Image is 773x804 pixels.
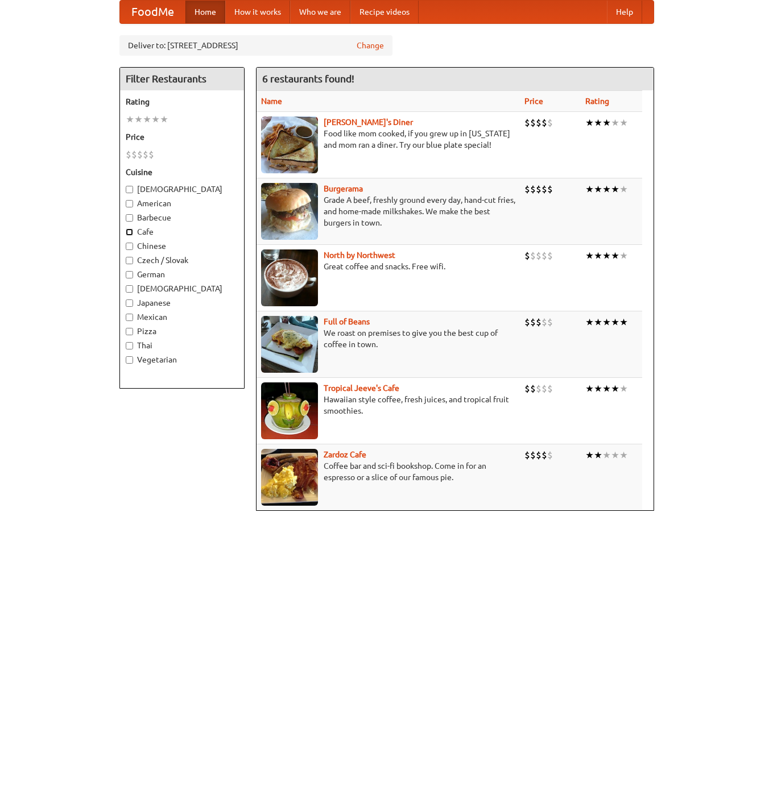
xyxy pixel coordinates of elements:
[619,316,628,328] li: ★
[585,249,594,262] li: ★
[151,113,160,126] li: ★
[126,269,238,280] label: German
[261,194,515,228] p: Grade A beef, freshly ground every day, hand-cut fries, and home-made milkshakes. We make the bes...
[524,449,530,461] li: $
[290,1,350,23] a: Who we are
[126,131,238,143] h5: Price
[547,316,553,328] li: $
[357,40,384,51] a: Change
[602,449,611,461] li: ★
[126,326,238,337] label: Pizza
[126,243,133,250] input: Chinese
[524,316,530,328] li: $
[607,1,642,23] a: Help
[261,316,318,373] img: beans.jpg
[611,316,619,328] li: ★
[126,186,133,193] input: [DEMOGRAPHIC_DATA]
[126,314,133,321] input: Mexican
[126,283,238,294] label: [DEMOGRAPHIC_DATA]
[126,328,133,335] input: Pizza
[602,249,611,262] li: ★
[602,382,611,395] li: ★
[126,354,238,365] label: Vegetarian
[585,382,594,395] li: ★
[119,35,392,56] div: Deliver to: [STREET_ADDRESS]
[126,148,131,161] li: $
[594,183,602,195] li: ★
[261,249,318,306] img: north.jpg
[536,382,541,395] li: $
[611,249,619,262] li: ★
[324,384,399,393] a: Tropical Jeeve's Cafe
[619,382,628,395] li: ★
[524,249,530,262] li: $
[619,449,628,461] li: ★
[585,116,594,129] li: ★
[261,460,515,483] p: Coffee bar and sci-fi bookshop. Come in for an espresso or a slice of our famous pie.
[585,97,609,106] a: Rating
[126,255,238,266] label: Czech / Slovak
[261,183,318,240] img: burgerama.jpg
[530,449,536,461] li: $
[126,96,238,107] h5: Rating
[126,228,133,236] input: Cafe
[585,183,594,195] li: ★
[324,184,363,193] a: Burgerama
[126,340,238,351] label: Thai
[536,116,541,129] li: $
[541,382,547,395] li: $
[261,394,515,416] p: Hawaiian style coffee, fresh juices, and tropical fruit smoothies.
[126,257,133,264] input: Czech / Slovak
[126,299,133,307] input: Japanese
[619,249,628,262] li: ★
[160,113,168,126] li: ★
[261,128,515,151] p: Food like mom cooked, if you grew up in [US_STATE] and mom ran a diner. Try our blue plate special!
[126,200,133,207] input: American
[126,212,238,223] label: Barbecue
[185,1,225,23] a: Home
[619,183,628,195] li: ★
[225,1,290,23] a: How it works
[547,449,553,461] li: $
[541,316,547,328] li: $
[524,382,530,395] li: $
[530,316,536,328] li: $
[611,449,619,461] li: ★
[126,240,238,252] label: Chinese
[261,116,318,173] img: sallys.jpg
[524,97,543,106] a: Price
[585,316,594,328] li: ★
[594,316,602,328] li: ★
[120,1,185,23] a: FoodMe
[261,97,282,106] a: Name
[530,116,536,129] li: $
[126,166,238,178] h5: Cuisine
[594,116,602,129] li: ★
[324,317,370,326] a: Full of Beans
[530,382,536,395] li: $
[547,116,553,129] li: $
[126,113,134,126] li: ★
[137,148,143,161] li: $
[611,183,619,195] li: ★
[261,449,318,506] img: zardoz.jpg
[602,316,611,328] li: ★
[541,449,547,461] li: $
[148,148,154,161] li: $
[541,116,547,129] li: $
[126,226,238,238] label: Cafe
[126,311,238,323] label: Mexican
[324,450,366,459] a: Zardoz Cafe
[143,148,148,161] li: $
[524,116,530,129] li: $
[261,261,515,272] p: Great coffee and snacks. Free wifi.
[126,271,133,278] input: German
[126,214,133,222] input: Barbecue
[324,251,395,260] a: North by Northwest
[547,382,553,395] li: $
[131,148,137,161] li: $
